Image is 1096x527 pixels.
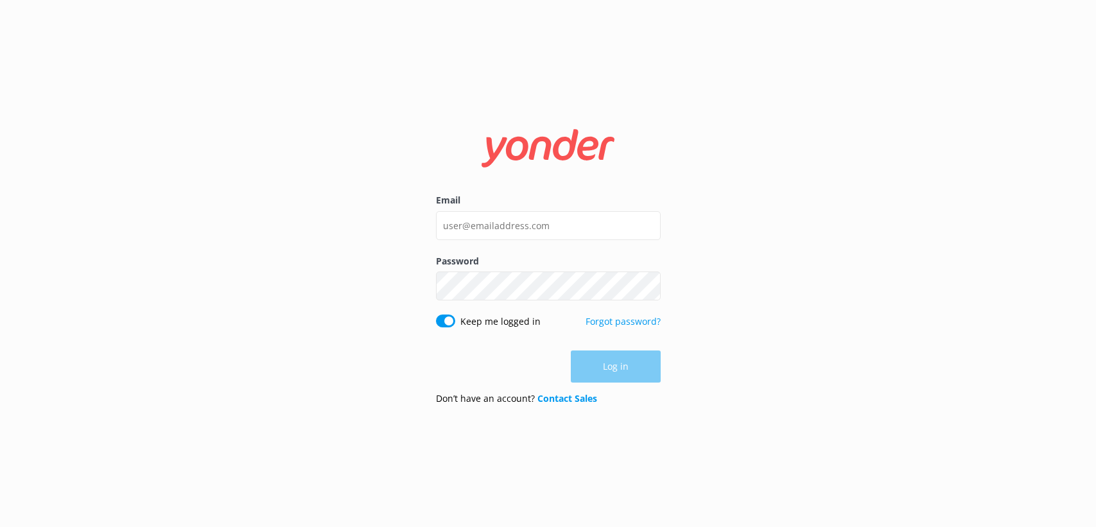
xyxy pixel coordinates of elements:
input: user@emailaddress.com [436,211,661,240]
label: Password [436,254,661,268]
label: Keep me logged in [460,315,541,329]
a: Forgot password? [586,315,661,327]
a: Contact Sales [537,392,597,404]
label: Email [436,193,661,207]
button: Show password [635,273,661,299]
p: Don’t have an account? [436,392,597,406]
